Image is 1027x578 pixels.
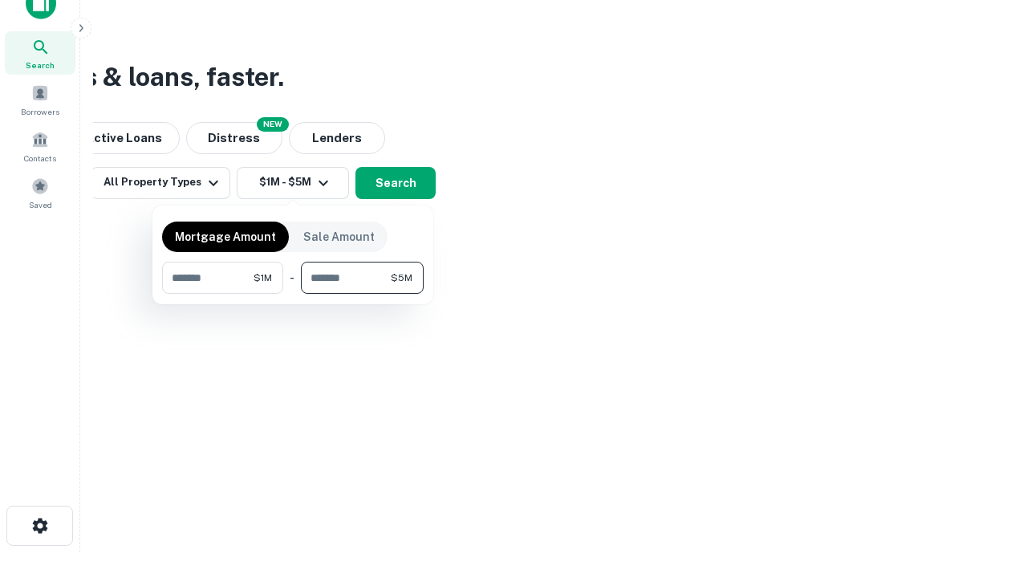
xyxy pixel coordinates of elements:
[175,228,276,246] p: Mortgage Amount
[303,228,375,246] p: Sale Amount
[254,271,272,285] span: $1M
[947,450,1027,527] iframe: Chat Widget
[290,262,294,294] div: -
[391,271,412,285] span: $5M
